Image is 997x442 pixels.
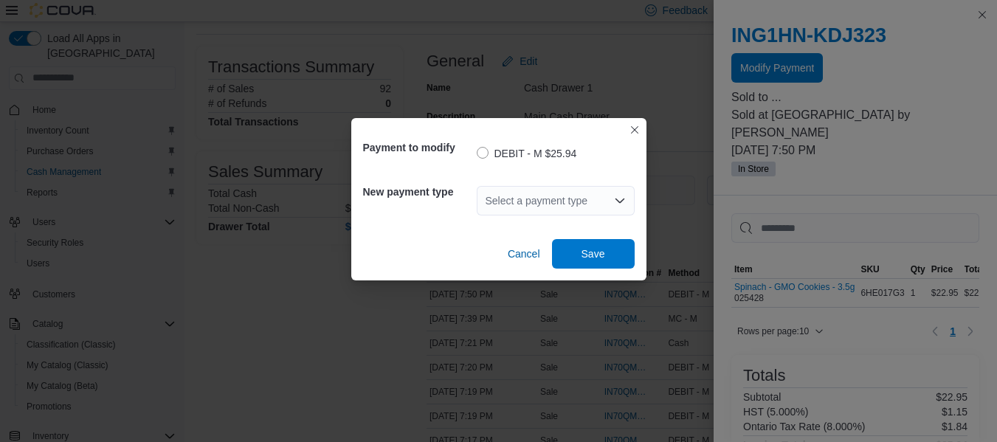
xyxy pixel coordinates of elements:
input: Accessible screen reader label [486,192,487,210]
label: DEBIT - M $25.94 [477,145,577,162]
button: Closes this modal window [626,121,644,139]
h5: Payment to modify [363,133,474,162]
h5: New payment type [363,177,474,207]
span: Save [582,246,605,261]
button: Cancel [502,239,546,269]
span: Cancel [508,246,540,261]
button: Open list of options [614,195,626,207]
button: Save [552,239,635,269]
